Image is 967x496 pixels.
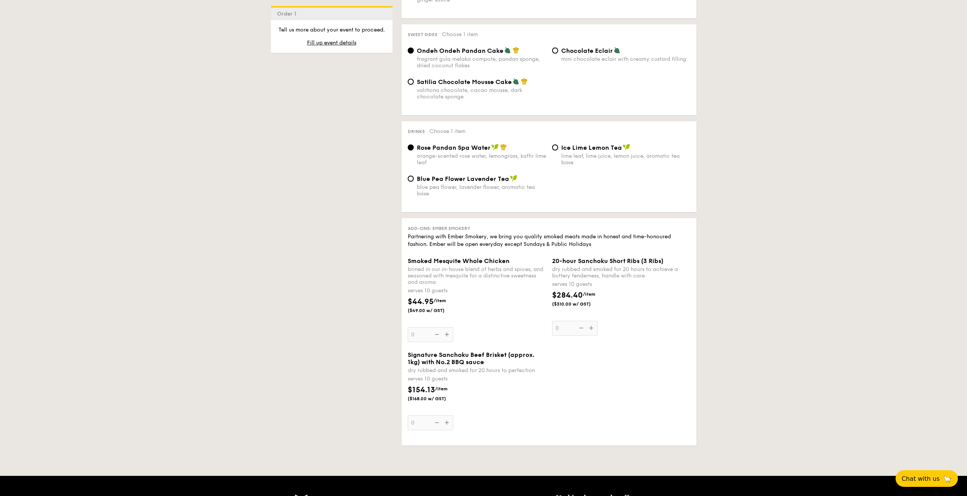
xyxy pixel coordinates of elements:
span: Chat with us [902,475,940,482]
input: Rose Pandan Spa Waterorange-scented rose water, lemongrass, kaffir lime leaf [408,144,414,151]
input: Ondeh Ondeh Pandan Cakefragrant gula melaka compote, pandan sponge, dried coconut flakes [408,48,414,54]
span: Chocolate Eclair [561,47,613,54]
span: Satilia Chocolate Mousse Cake [417,78,512,86]
span: Ondeh Ondeh Pandan Cake [417,47,503,54]
input: Chocolate Eclairmini chocolate eclair with creamy custard filling [552,48,558,54]
span: $44.95 [408,297,434,306]
div: lime leaf, lime juice, lemon juice, aromatic tea base [561,153,690,166]
input: Satilia Chocolate Mousse Cakevalrhona chocolate, cacao mousse, dark chocolate sponge [408,79,414,85]
img: icon-vegetarian.fe4039eb.svg [504,47,511,54]
div: dry rubbed and smoked for 20 hours to achieve a buttery tenderness, handle with care [552,266,690,279]
span: Sweet sides [408,32,437,37]
p: Tell us more about your event to proceed. [277,26,386,34]
span: ($49.00 w/ GST) [408,307,459,314]
img: icon-vegan.f8ff3823.svg [623,144,630,151]
div: valrhona chocolate, cacao mousse, dark chocolate sponge [417,87,546,100]
span: ($310.00 w/ GST) [552,301,604,307]
span: Drinks [408,129,425,134]
span: Blue Pea Flower Lavender Tea [417,175,509,182]
span: 🦙 [943,474,952,483]
img: icon-chef-hat.a58ddaea.svg [521,78,528,85]
div: serves 10 guests [408,287,546,295]
span: $154.13 [408,385,435,395]
span: Rose Pandan Spa Water [417,144,491,151]
div: blue pea flower, lavender flower, aromatic tea base [417,184,546,197]
span: Choose 1 item [442,31,478,38]
div: mini chocolate eclair with creamy custard filling [561,56,690,62]
button: Chat with us🦙 [896,470,958,487]
div: serves 10 guests [408,375,546,383]
input: Blue Pea Flower Lavender Teablue pea flower, lavender flower, aromatic tea base [408,176,414,182]
span: Ice Lime Lemon Tea [561,144,622,151]
div: brined in our in-house blend of herbs and spices, and seasoned with mesquite for a distinctive sw... [408,266,546,285]
input: Ice Lime Lemon Tealime leaf, lime juice, lemon juice, aromatic tea base [552,144,558,151]
div: dry rubbed and smoked for 20 hours to perfection [408,367,546,374]
div: serves 10 guests [552,280,690,288]
span: ($168.00 w/ GST) [408,396,459,402]
img: icon-vegan.f8ff3823.svg [510,175,518,182]
span: Order 1 [277,11,299,17]
img: icon-chef-hat.a58ddaea.svg [513,47,519,54]
div: orange-scented rose water, lemongrass, kaffir lime leaf [417,153,546,166]
span: Choose 1 item [429,128,465,135]
img: icon-vegan.f8ff3823.svg [491,144,499,151]
div: Partnering with Ember Smokery, we bring you quality smoked meats made in honest and time-honoured... [408,233,690,248]
img: icon-chef-hat.a58ddaea.svg [500,144,507,151]
img: icon-vegetarian.fe4039eb.svg [513,78,519,85]
span: $284.40 [552,291,583,300]
div: fragrant gula melaka compote, pandan sponge, dried coconut flakes [417,56,546,69]
span: Fill up event details [307,40,356,46]
span: Smoked Mesquite Whole Chicken [408,257,510,265]
img: icon-vegetarian.fe4039eb.svg [614,47,620,54]
span: /item [583,292,595,297]
span: 20-hour Sanchoku Short Ribs (3 Ribs) [552,257,663,265]
span: /item [434,298,446,303]
span: Signature Sanchoku Beef Brisket (approx. 1kg) with No.2 BBQ sauce [408,351,535,366]
span: Add-ons: Ember Smokery [408,226,470,231]
span: /item [435,386,448,391]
